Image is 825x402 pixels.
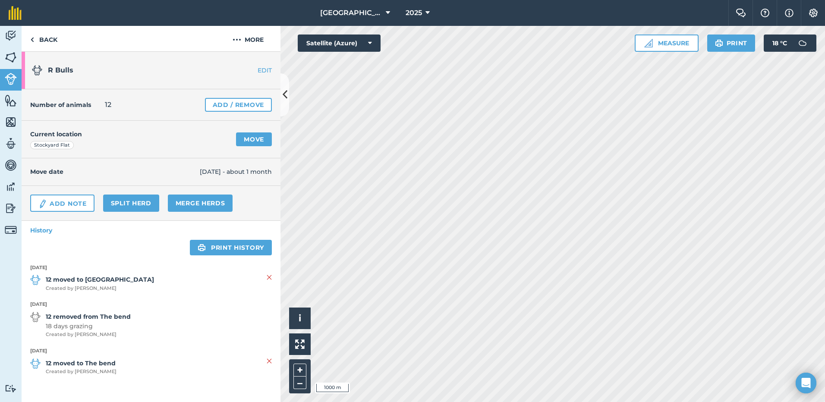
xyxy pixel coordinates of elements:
button: i [289,308,311,329]
strong: [DATE] [30,264,272,272]
span: [GEOGRAPHIC_DATA] [320,8,382,18]
span: Created by [PERSON_NAME] [46,331,131,339]
strong: 12 removed from The bend [46,312,131,321]
span: Created by [PERSON_NAME] [46,285,154,292]
a: EDIT [226,66,280,75]
img: svg+xml;base64,PD94bWwgdmVyc2lvbj0iMS4wIiBlbmNvZGluZz0idXRmLTgiPz4KPCEtLSBHZW5lcmF0b3I6IEFkb2JlIE... [30,275,41,285]
button: More [216,26,280,51]
button: + [293,364,306,377]
img: svg+xml;base64,PD94bWwgdmVyc2lvbj0iMS4wIiBlbmNvZGluZz0idXRmLTgiPz4KPCEtLSBHZW5lcmF0b3I6IEFkb2JlIE... [30,312,41,322]
span: 2025 [406,8,422,18]
span: R Bulls [48,66,73,74]
a: Back [22,26,66,51]
span: 18 days grazing [46,321,131,331]
a: Add Note [30,195,94,212]
button: Satellite (Azure) [298,35,381,52]
strong: 12 moved to The bend [46,358,117,368]
img: Two speech bubbles overlapping with the left bubble in the forefront [736,9,746,17]
a: Print history [190,240,272,255]
img: svg+xml;base64,PHN2ZyB4bWxucz0iaHR0cDovL3d3dy53My5vcmcvMjAwMC9zdmciIHdpZHRoPSIxNyIgaGVpZ2h0PSIxNy... [785,8,794,18]
img: svg+xml;base64,PHN2ZyB4bWxucz0iaHR0cDovL3d3dy53My5vcmcvMjAwMC9zdmciIHdpZHRoPSIxOSIgaGVpZ2h0PSIyNC... [198,242,206,253]
div: Stockyard Flat [30,141,74,150]
span: i [299,313,301,323]
h4: Move date [30,167,200,176]
a: History [22,221,280,240]
a: Merge Herds [168,195,233,212]
img: svg+xml;base64,PD94bWwgdmVyc2lvbj0iMS4wIiBlbmNvZGluZz0idXRmLTgiPz4KPCEtLSBHZW5lcmF0b3I6IEFkb2JlIE... [5,180,17,193]
img: Four arrows, one pointing top left, one top right, one bottom right and the last bottom left [295,339,305,349]
span: Created by [PERSON_NAME] [46,368,117,376]
img: svg+xml;base64,PD94bWwgdmVyc2lvbj0iMS4wIiBlbmNvZGluZz0idXRmLTgiPz4KPCEtLSBHZW5lcmF0b3I6IEFkb2JlIE... [5,202,17,215]
img: svg+xml;base64,PHN2ZyB4bWxucz0iaHR0cDovL3d3dy53My5vcmcvMjAwMC9zdmciIHdpZHRoPSI1NiIgaGVpZ2h0PSI2MC... [5,94,17,107]
img: svg+xml;base64,PD94bWwgdmVyc2lvbj0iMS4wIiBlbmNvZGluZz0idXRmLTgiPz4KPCEtLSBHZW5lcmF0b3I6IEFkb2JlIE... [5,29,17,42]
a: Add / Remove [205,98,272,112]
img: svg+xml;base64,PD94bWwgdmVyc2lvbj0iMS4wIiBlbmNvZGluZz0idXRmLTgiPz4KPCEtLSBHZW5lcmF0b3I6IEFkb2JlIE... [30,358,41,369]
img: svg+xml;base64,PD94bWwgdmVyc2lvbj0iMS4wIiBlbmNvZGluZz0idXRmLTgiPz4KPCEtLSBHZW5lcmF0b3I6IEFkb2JlIE... [5,73,17,85]
img: svg+xml;base64,PHN2ZyB4bWxucz0iaHR0cDovL3d3dy53My5vcmcvMjAwMC9zdmciIHdpZHRoPSIyMiIgaGVpZ2h0PSIzMC... [267,356,272,366]
img: svg+xml;base64,PD94bWwgdmVyc2lvbj0iMS4wIiBlbmNvZGluZz0idXRmLTgiPz4KPCEtLSBHZW5lcmF0b3I6IEFkb2JlIE... [5,384,17,393]
button: – [293,377,306,389]
h4: Current location [30,129,82,139]
button: 18 °C [764,35,816,52]
span: [DATE] - about 1 month [200,167,272,176]
img: A question mark icon [760,9,770,17]
img: Ruler icon [644,39,653,47]
button: Print [707,35,756,52]
strong: 12 moved to [GEOGRAPHIC_DATA] [46,275,154,284]
img: svg+xml;base64,PHN2ZyB4bWxucz0iaHR0cDovL3d3dy53My5vcmcvMjAwMC9zdmciIHdpZHRoPSIxOSIgaGVpZ2h0PSIyNC... [715,38,723,48]
span: 12 [105,100,111,110]
img: svg+xml;base64,PD94bWwgdmVyc2lvbj0iMS4wIiBlbmNvZGluZz0idXRmLTgiPz4KPCEtLSBHZW5lcmF0b3I6IEFkb2JlIE... [5,137,17,150]
img: fieldmargin Logo [9,6,22,20]
img: svg+xml;base64,PD94bWwgdmVyc2lvbj0iMS4wIiBlbmNvZGluZz0idXRmLTgiPz4KPCEtLSBHZW5lcmF0b3I6IEFkb2JlIE... [5,159,17,172]
div: Open Intercom Messenger [796,373,816,393]
img: svg+xml;base64,PD94bWwgdmVyc2lvbj0iMS4wIiBlbmNvZGluZz0idXRmLTgiPz4KPCEtLSBHZW5lcmF0b3I6IEFkb2JlIE... [32,65,42,75]
img: svg+xml;base64,PD94bWwgdmVyc2lvbj0iMS4wIiBlbmNvZGluZz0idXRmLTgiPz4KPCEtLSBHZW5lcmF0b3I6IEFkb2JlIE... [794,35,811,52]
strong: [DATE] [30,347,272,355]
a: Move [236,132,272,146]
img: svg+xml;base64,PHN2ZyB4bWxucz0iaHR0cDovL3d3dy53My5vcmcvMjAwMC9zdmciIHdpZHRoPSI5IiBoZWlnaHQ9IjI0Ii... [30,35,34,45]
img: svg+xml;base64,PHN2ZyB4bWxucz0iaHR0cDovL3d3dy53My5vcmcvMjAwMC9zdmciIHdpZHRoPSIyMCIgaGVpZ2h0PSIyNC... [233,35,241,45]
img: svg+xml;base64,PD94bWwgdmVyc2lvbj0iMS4wIiBlbmNvZGluZz0idXRmLTgiPz4KPCEtLSBHZW5lcmF0b3I6IEFkb2JlIE... [5,224,17,236]
img: svg+xml;base64,PHN2ZyB4bWxucz0iaHR0cDovL3d3dy53My5vcmcvMjAwMC9zdmciIHdpZHRoPSI1NiIgaGVpZ2h0PSI2MC... [5,51,17,64]
img: svg+xml;base64,PHN2ZyB4bWxucz0iaHR0cDovL3d3dy53My5vcmcvMjAwMC9zdmciIHdpZHRoPSI1NiIgaGVpZ2h0PSI2MC... [5,116,17,129]
img: svg+xml;base64,PD94bWwgdmVyc2lvbj0iMS4wIiBlbmNvZGluZz0idXRmLTgiPz4KPCEtLSBHZW5lcmF0b3I6IEFkb2JlIE... [38,199,47,209]
button: Measure [635,35,699,52]
span: 18 ° C [772,35,787,52]
img: svg+xml;base64,PHN2ZyB4bWxucz0iaHR0cDovL3d3dy53My5vcmcvMjAwMC9zdmciIHdpZHRoPSIyMiIgaGVpZ2h0PSIzMC... [267,272,272,283]
h4: Number of animals [30,100,91,110]
img: A cog icon [808,9,819,17]
strong: [DATE] [30,301,272,308]
a: Split herd [103,195,159,212]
